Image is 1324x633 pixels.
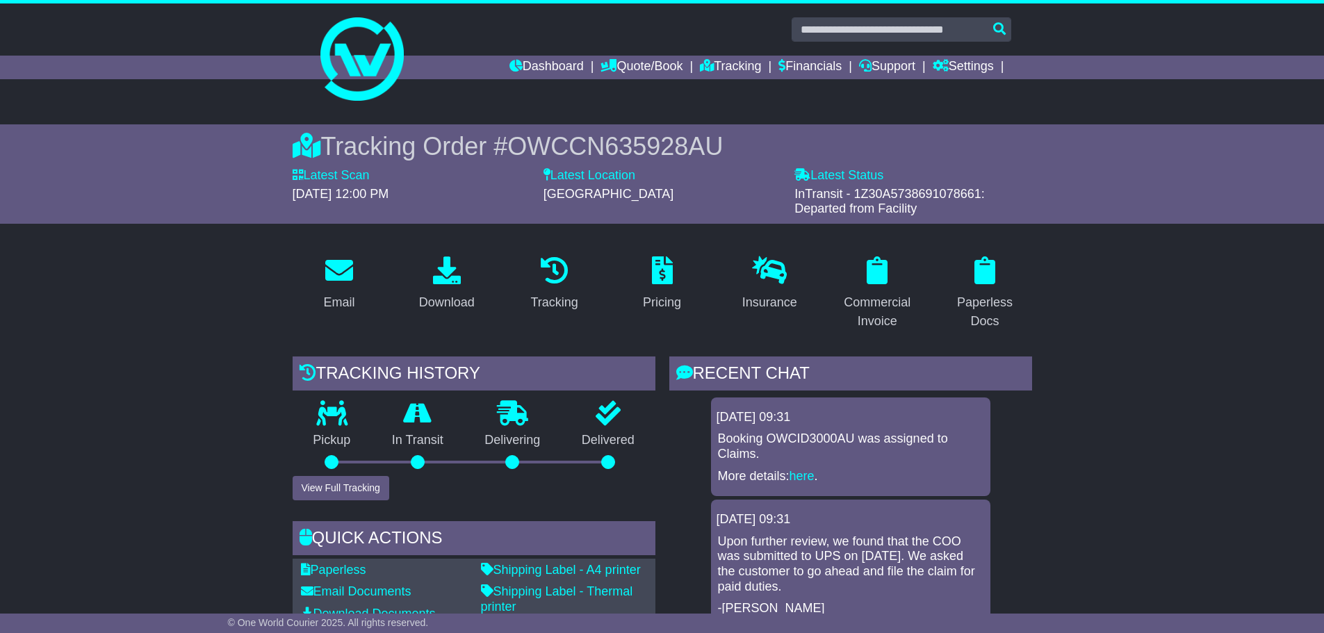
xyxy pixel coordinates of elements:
div: Pricing [643,293,681,312]
div: Tracking history [293,356,655,394]
a: Shipping Label - Thermal printer [481,584,633,614]
a: Email [314,252,363,317]
a: Insurance [733,252,806,317]
p: -[PERSON_NAME] [718,601,983,616]
span: [GEOGRAPHIC_DATA] [544,187,673,201]
div: Quick Actions [293,521,655,559]
a: Settings [933,56,994,79]
a: Download Documents [301,607,436,620]
p: Pickup [293,433,372,448]
div: Email [323,293,354,312]
a: Financials [778,56,842,79]
a: Pricing [634,252,690,317]
div: RECENT CHAT [669,356,1032,394]
p: In Transit [371,433,464,448]
a: Shipping Label - A4 printer [481,563,641,577]
label: Latest Location [544,168,635,183]
label: Latest Status [794,168,883,183]
p: Delivering [464,433,562,448]
span: [DATE] 12:00 PM [293,187,389,201]
div: Commercial Invoice [840,293,915,331]
div: Paperless Docs [947,293,1023,331]
a: Tracking [521,252,587,317]
a: Paperless [301,563,366,577]
div: Download [419,293,475,312]
a: Download [410,252,484,317]
span: OWCCN635928AU [507,132,723,161]
a: here [790,469,815,483]
a: Tracking [700,56,761,79]
span: InTransit - 1Z30A5738691078661: Departed from Facility [794,187,985,216]
div: [DATE] 09:31 [717,410,985,425]
a: Paperless Docs [938,252,1032,336]
p: More details: . [718,469,983,484]
a: Dashboard [509,56,584,79]
p: Upon further review, we found that the COO was submitted to UPS on [DATE]. We asked the customer ... [718,534,983,594]
div: Insurance [742,293,797,312]
p: Delivered [561,433,655,448]
div: [DATE] 09:31 [717,512,985,527]
button: View Full Tracking [293,476,389,500]
label: Latest Scan [293,168,370,183]
a: Commercial Invoice [831,252,924,336]
div: Tracking [530,293,578,312]
a: Support [859,56,915,79]
a: Quote/Book [600,56,683,79]
p: Booking OWCID3000AU was assigned to Claims. [718,431,983,461]
span: © One World Courier 2025. All rights reserved. [228,617,429,628]
div: Tracking Order # [293,131,1032,161]
a: Email Documents [301,584,411,598]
